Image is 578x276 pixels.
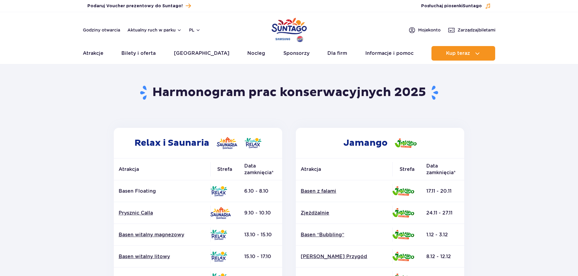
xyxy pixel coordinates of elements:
td: 6.10 - 8.10 [239,180,282,202]
a: Basen witalny magnezowy [119,231,205,238]
img: Relax [210,230,227,240]
a: Prysznic Calla [119,210,205,216]
th: Data zamknięcia* [421,158,464,180]
img: Relax [210,251,227,262]
a: Basen witalny litowy [119,253,205,260]
img: Jamango [392,252,414,261]
th: Atrakcja [296,158,392,180]
th: Strefa [210,158,239,180]
td: 13.10 - 15.10 [239,224,282,246]
img: Relax [245,138,262,148]
a: Sponsorzy [283,46,309,61]
img: Jamango [395,138,417,148]
p: Basen Floating [119,188,205,195]
a: Bilety i oferta [121,46,156,61]
img: Saunaria [210,207,231,219]
a: Mojekonto [408,26,441,34]
td: 1.12 - 3.12 [421,224,464,246]
button: Aktualny ruch w parku [127,28,182,32]
span: Suntago [463,4,482,8]
button: Kup teraz [431,46,495,61]
td: 15.10 - 17.10 [239,246,282,268]
a: Atrakcje [83,46,103,61]
th: Atrakcja [114,158,210,180]
td: 8.12 - 12.12 [421,246,464,268]
h2: Jamango [296,128,464,158]
th: Strefa [392,158,421,180]
td: 17.11 - 20.11 [421,180,464,202]
h2: Relax i Saunaria [114,128,282,158]
span: Posłuchaj piosenki [421,3,482,9]
h1: Harmonogram prac konserwacyjnych 2025 [111,85,467,101]
img: Jamango [392,230,414,239]
a: Dla firm [327,46,347,61]
a: Zjeżdżalnie [301,210,387,216]
a: [GEOGRAPHIC_DATA] [174,46,229,61]
img: Jamango [392,186,414,196]
a: Zarządzajbiletami [448,26,495,34]
span: Podaruj Voucher prezentowy do Suntago! [87,3,183,9]
a: [PERSON_NAME] Przygód [301,253,387,260]
span: Moje konto [418,27,441,33]
img: Saunaria [217,137,237,149]
span: Zarządzaj biletami [458,27,495,33]
a: Podaruj Voucher prezentowy do Suntago! [87,2,191,10]
img: Jamango [392,208,414,218]
button: Posłuchaj piosenkiSuntago [421,3,491,9]
span: Kup teraz [446,51,470,56]
img: Relax [210,186,227,196]
a: Nocleg [247,46,265,61]
a: Godziny otwarcia [83,27,120,33]
a: Basen “Bubbling” [301,231,387,238]
th: Data zamknięcia* [239,158,282,180]
button: pl [189,27,201,33]
td: 24.11 - 27.11 [421,202,464,224]
a: Park of Poland [272,15,307,43]
a: Informacje i pomoc [365,46,414,61]
td: 9.10 - 10.10 [239,202,282,224]
a: Basen z falami [301,188,387,195]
